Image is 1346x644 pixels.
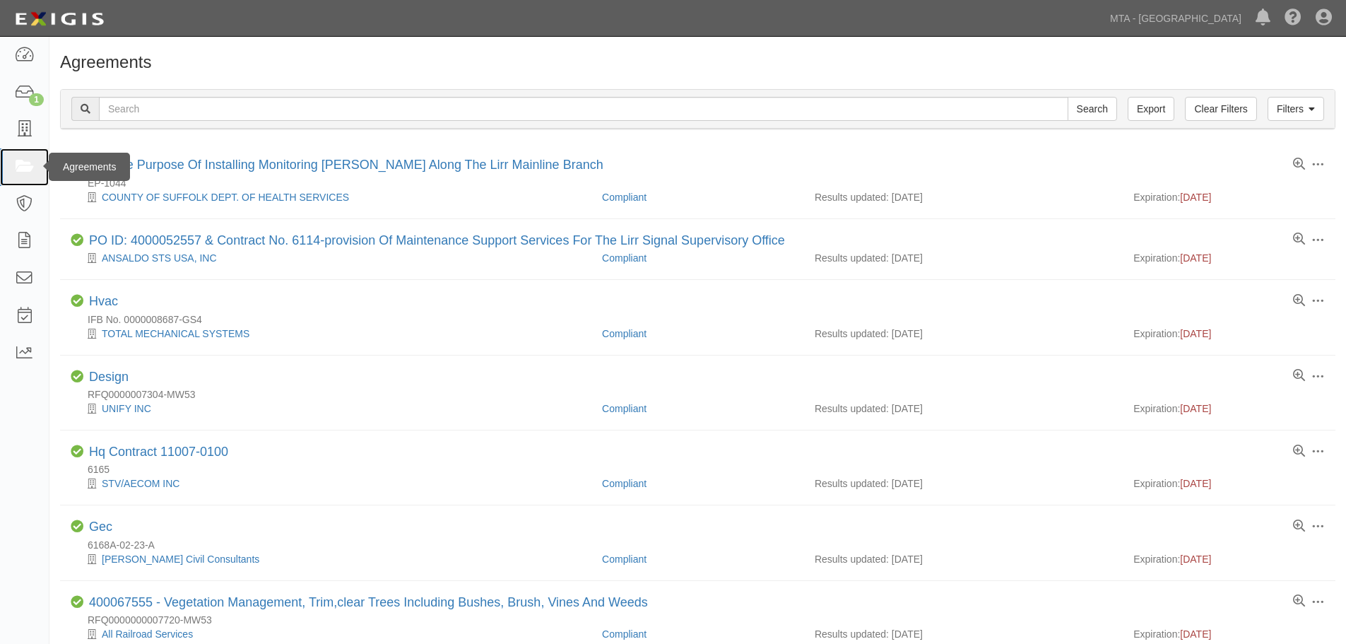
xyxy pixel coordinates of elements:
[71,596,83,609] i: Compliant
[29,93,44,106] div: 1
[1133,552,1325,566] div: Expiration:
[1180,478,1211,489] span: [DATE]
[89,520,112,534] a: Gec
[11,6,108,32] img: logo-5460c22ac91f19d4615b14bd174203de0afe785f0fc80cf4dbbc73dc1793850b.png
[71,552,591,566] div: Jacobs Civil Consultants
[1133,476,1325,491] div: Expiration:
[89,158,603,172] a: For The Purpose Of Installing Monitoring [PERSON_NAME] Along The Lirr Mainline Branch
[89,445,228,459] a: Hq Contract 11007-0100
[102,478,179,489] a: STV/AECOM INC
[71,387,1335,402] div: RFQ0000007304-MW53
[1103,4,1248,33] a: MTA - [GEOGRAPHIC_DATA]
[71,312,1335,327] div: IFB No. 0000008687-GS4
[1268,97,1324,121] a: Filters
[1133,402,1325,416] div: Expiration:
[71,445,83,458] i: Compliant
[71,370,83,383] i: Compliant
[1180,328,1211,339] span: [DATE]
[1180,252,1211,264] span: [DATE]
[71,327,591,341] div: TOTAL MECHANICAL SYSTEMS
[1180,554,1211,565] span: [DATE]
[1185,97,1256,121] a: Clear Filters
[1133,190,1325,204] div: Expiration:
[1133,327,1325,341] div: Expiration:
[815,327,1112,341] div: Results updated: [DATE]
[71,476,591,491] div: STV/AECOM INC
[89,595,648,609] a: 400067555 - Vegetation Management, Trim,clear Trees Including Bushes, Brush, Vines And Weeds
[815,552,1112,566] div: Results updated: [DATE]
[71,234,83,247] i: Compliant
[602,554,647,565] a: Compliant
[102,252,217,264] a: ANSALDO STS USA, INC
[89,595,648,611] div: 400067555 - Vegetation Management, Trim,clear Trees Including Bushes, Brush, Vines And Weeds
[815,402,1112,416] div: Results updated: [DATE]
[71,176,1335,190] div: EP-1044
[1293,595,1305,608] a: View results summary
[602,478,647,489] a: Compliant
[602,192,647,203] a: Compliant
[1293,520,1305,533] a: View results summary
[89,294,118,310] div: Hvac
[89,370,129,385] div: Design
[71,295,83,308] i: Compliant
[89,370,129,384] a: Design
[71,538,1335,552] div: 6168A-02-23-A
[815,627,1112,641] div: Results updated: [DATE]
[89,294,118,308] a: Hvac
[102,328,249,339] a: TOTAL MECHANICAL SYSTEMS
[71,251,591,265] div: ANSALDO STS USA, INC
[1180,403,1211,414] span: [DATE]
[102,403,151,414] a: UNIFY INC
[1133,251,1325,265] div: Expiration:
[1293,445,1305,458] a: View results summary
[602,328,647,339] a: Compliant
[71,402,591,416] div: UNIFY INC
[1180,192,1211,203] span: [DATE]
[1293,370,1305,382] a: View results summary
[71,462,1335,476] div: 6165
[815,251,1112,265] div: Results updated: [DATE]
[1293,295,1305,308] a: View results summary
[102,628,193,640] a: All Railroad Services
[1180,628,1211,640] span: [DATE]
[602,628,647,640] a: Compliant
[49,153,130,181] div: Agreements
[1068,97,1117,121] input: Search
[89,520,112,535] div: Gec
[60,53,1335,71] h1: Agreements
[602,252,647,264] a: Compliant
[71,520,83,533] i: Compliant
[602,403,647,414] a: Compliant
[102,554,259,565] a: [PERSON_NAME] Civil Consultants
[71,613,1335,627] div: RFQ0000000007720-MW53
[815,476,1112,491] div: Results updated: [DATE]
[89,233,785,249] div: PO ID: 4000052557 & Contract No. 6114-provision Of Maintenance Support Services For The Lirr Sign...
[1128,97,1174,121] a: Export
[1293,158,1305,171] a: View results summary
[1133,627,1325,641] div: Expiration:
[89,158,603,173] div: For The Purpose Of Installing Monitoring Wells Along The Lirr Mainline Branch
[71,627,591,641] div: All Railroad Services
[89,445,228,460] div: Hq Contract 11007-0100
[1293,233,1305,246] a: View results summary
[99,97,1068,121] input: Search
[89,233,785,247] a: PO ID: 4000052557 & Contract No. 6114-provision Of Maintenance Support Services For The Lirr Sign...
[815,190,1112,204] div: Results updated: [DATE]
[1285,10,1301,27] i: Help Center - Complianz
[71,190,591,204] div: COUNTY OF SUFFOLK DEPT. OF HEALTH SERVICES
[102,192,349,203] a: COUNTY OF SUFFOLK DEPT. OF HEALTH SERVICES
